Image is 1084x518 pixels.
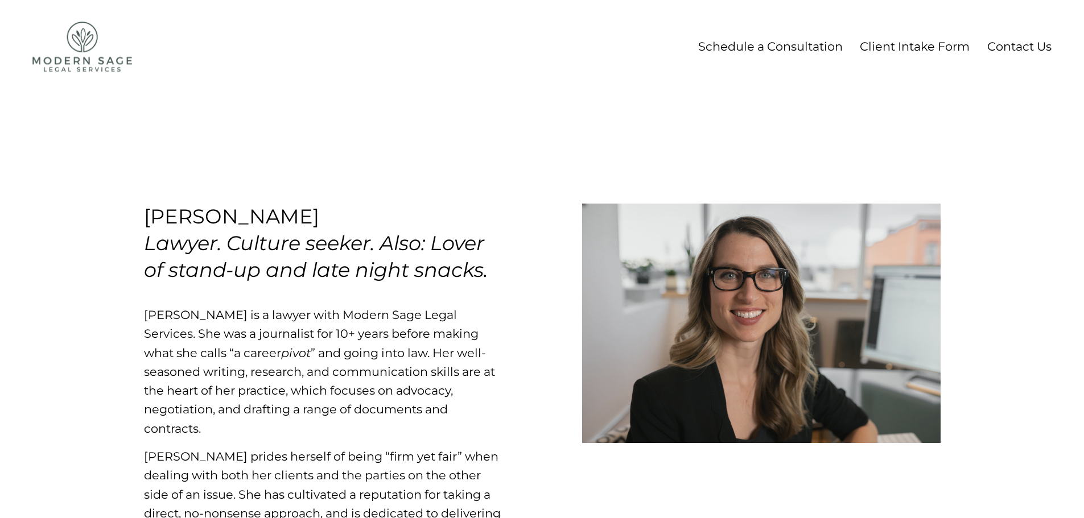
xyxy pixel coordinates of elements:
[144,204,489,282] h3: [PERSON_NAME]
[860,36,970,57] a: Client Intake Form
[281,346,311,360] em: pivot
[987,36,1052,57] a: Contact Us
[32,22,132,72] img: Modern Sage Legal Services
[698,36,843,57] a: Schedule a Consultation
[144,231,489,282] em: Lawyer. Culture seeker. Also: Lover of stand-up and late night snacks.
[144,305,502,438] p: [PERSON_NAME] is a lawyer with Modern Sage Legal Services. She was a journalist for 10+ years bef...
